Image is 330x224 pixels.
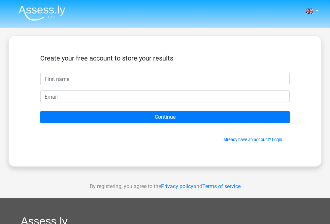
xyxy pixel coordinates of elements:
a: Already have an account? Login [223,137,282,142]
a: Terms of service [202,183,241,189]
input: Continue [40,111,290,123]
a: Privacy policy [161,183,193,189]
h5: Create your free account to store your results [40,54,290,62]
input: Email [40,90,290,103]
input: First name [40,73,290,85]
img: Assessly [18,5,65,21]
